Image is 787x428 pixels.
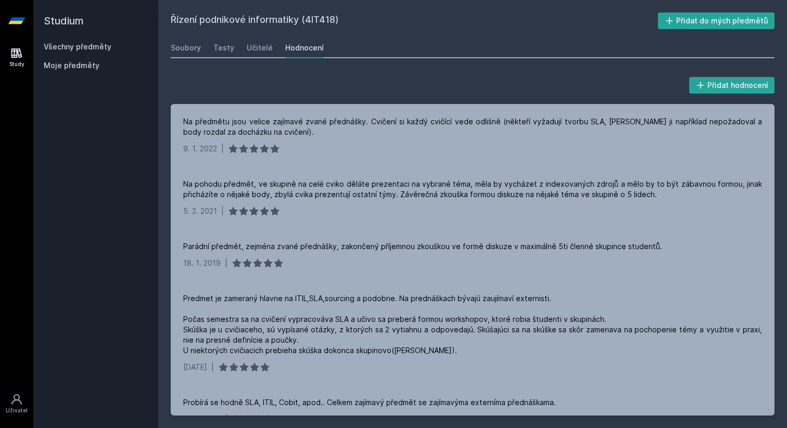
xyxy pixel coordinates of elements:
[6,407,28,414] div: Uživatel
[183,258,221,268] div: 18. 1. 2019
[221,144,224,154] div: |
[285,37,324,58] a: Hodnocení
[183,206,217,216] div: 5. 2. 2021
[44,60,99,71] span: Moje předměty
[247,43,273,53] div: Učitelé
[183,241,662,252] div: Parádní předmět, zejména zvané přednášky, zakončený příjemnou zkouškou ve formě diskuze v maximál...
[689,77,775,94] button: Přidat hodnocení
[225,258,227,268] div: |
[213,37,234,58] a: Testy
[171,37,201,58] a: Soubory
[2,42,31,73] a: Study
[183,144,217,154] div: 9. 1. 2022
[171,12,658,29] h2: Řízení podnikové informatiky (4IT418)
[171,43,201,53] div: Soubory
[183,362,207,372] div: [DATE]
[183,397,556,408] div: Probírá se hodně SLA, ITIL, Cobit, apod.. Celkem zajímavý předmět se zajímavýma externíma přednáš...
[225,414,228,424] div: |
[658,12,775,29] button: Přidat do mých předmětů
[247,37,273,58] a: Učitelé
[183,116,762,137] div: Na předmětu jsou velice zajímavé zvané přednášky. Cvičení si každý cvičící vede odlišně (někteří ...
[183,293,762,356] div: Predmet je zameraný hlavne na ITIL,SLA,sourcing a podobne. Na prednáškach bývajú zaujímaví extern...
[211,362,214,372] div: |
[183,414,221,424] div: 24. 1. 2018
[285,43,324,53] div: Hodnocení
[213,43,234,53] div: Testy
[9,60,24,68] div: Study
[183,179,762,200] div: Na pohodu předmět, ve skupině na celé cviko děláte prezentaci na vybrané téma, měla by vycházet z...
[44,42,111,51] a: Všechny předměty
[221,206,224,216] div: |
[2,388,31,420] a: Uživatel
